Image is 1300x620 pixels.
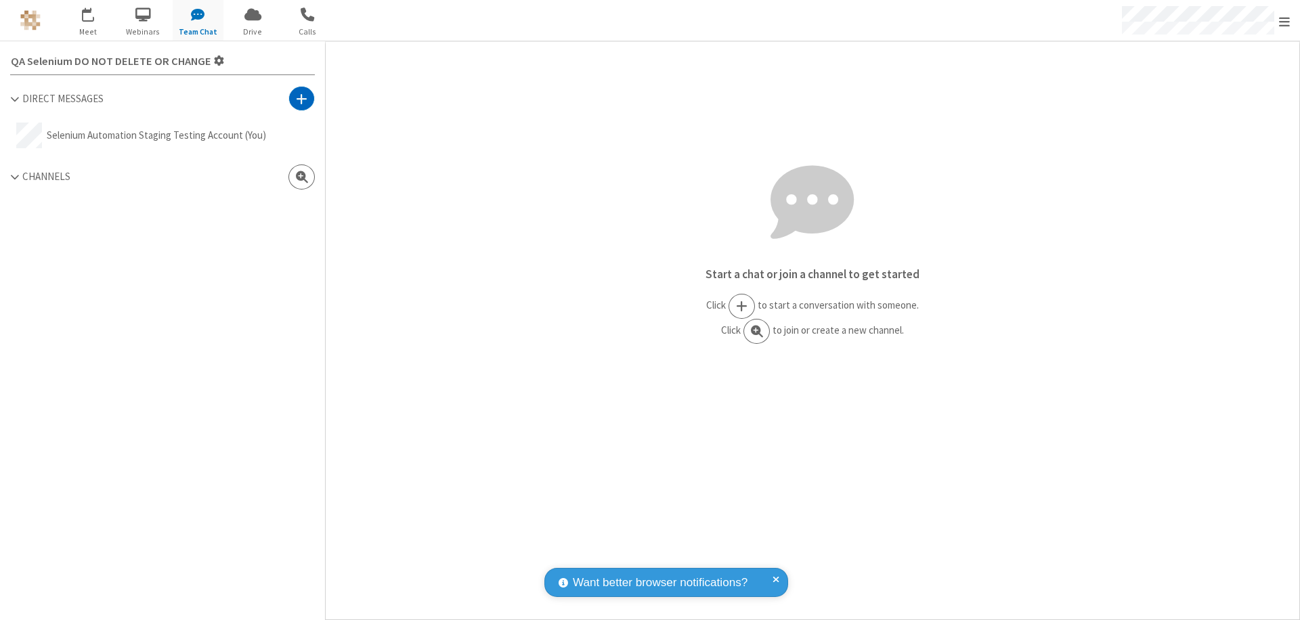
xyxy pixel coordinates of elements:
span: Team Chat [173,26,223,38]
span: Meet [63,26,114,38]
span: Webinars [118,26,169,38]
div: 1 [91,7,100,18]
span: Drive [227,26,278,38]
span: QA Selenium DO NOT DELETE OR CHANGE [11,56,211,68]
span: Calls [282,26,333,38]
p: Start a chat or join a channel to get started [326,266,1299,284]
span: Direct Messages [22,92,104,105]
button: Selenium Automation Staging Testing Account (You) [10,116,315,154]
button: Settings [5,47,230,74]
p: Click to start a conversation with someone. Click to join or create a new channel. [326,294,1299,344]
span: Want better browser notifications? [573,574,747,592]
img: QA Selenium DO NOT DELETE OR CHANGE [20,10,41,30]
span: Channels [22,170,70,183]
